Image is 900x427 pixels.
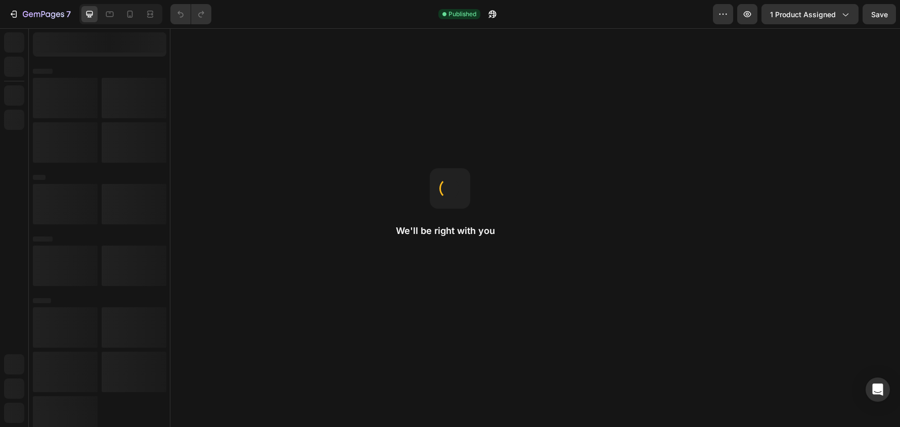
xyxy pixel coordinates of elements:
span: 1 product assigned [770,9,836,20]
button: 7 [4,4,75,24]
span: Published [448,10,476,19]
h2: We'll be right with you [396,225,504,237]
button: Save [863,4,896,24]
p: 7 [66,8,71,20]
div: Undo/Redo [170,4,211,24]
button: 1 product assigned [761,4,859,24]
div: Open Intercom Messenger [866,377,890,402]
span: Save [871,10,888,19]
